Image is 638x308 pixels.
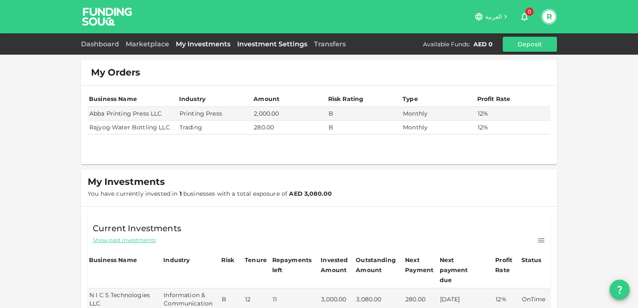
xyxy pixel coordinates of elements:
[88,107,178,121] td: Abba Printing Press LLC
[476,107,551,121] td: 12%
[473,40,493,48] div: AED 0
[327,121,401,134] td: B
[405,255,437,275] div: Next Payment
[89,255,137,265] div: Business Name
[525,8,534,16] span: 0
[327,107,401,121] td: B
[356,255,397,275] div: Outstanding Amount
[89,94,137,104] div: Business Name
[88,176,165,188] span: My Investments
[401,121,476,134] td: Monthly
[88,121,178,134] td: Rajyog Water Bottling LLC
[179,94,205,104] div: Industry
[163,255,190,265] div: Industry
[477,94,511,104] div: Profit Rate
[234,40,311,48] a: Investment Settings
[495,255,519,275] div: Profit Rate
[401,107,476,121] td: Monthly
[311,40,349,48] a: Transfers
[221,255,238,265] div: Risk
[289,190,332,197] strong: AED 3,080.00
[403,94,419,104] div: Type
[485,13,502,20] span: العربية
[503,37,557,52] button: Deposit
[245,255,267,265] div: Tenure
[516,8,533,25] button: 0
[522,255,542,265] div: Status
[81,40,122,48] a: Dashboard
[93,222,181,235] span: Current Investments
[610,280,630,300] button: question
[252,107,327,121] td: 2,000.00
[178,121,252,134] td: Trading
[272,255,314,275] div: Repayments left
[253,94,279,104] div: Amount
[252,121,327,134] td: 280.00
[543,10,555,23] button: R
[122,40,172,48] a: Marketplace
[88,190,332,197] span: You have currently invested in businesses with a total exposure of
[440,255,481,285] div: Next payment due
[93,236,156,244] span: Show past investments
[423,40,470,48] div: Available Funds :
[172,40,234,48] a: My Investments
[328,94,364,104] div: Risk Rating
[180,190,182,197] strong: 1
[321,255,353,275] div: Invested Amount
[476,121,551,134] td: 12%
[91,67,140,78] span: My Orders
[178,107,252,121] td: Printing Press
